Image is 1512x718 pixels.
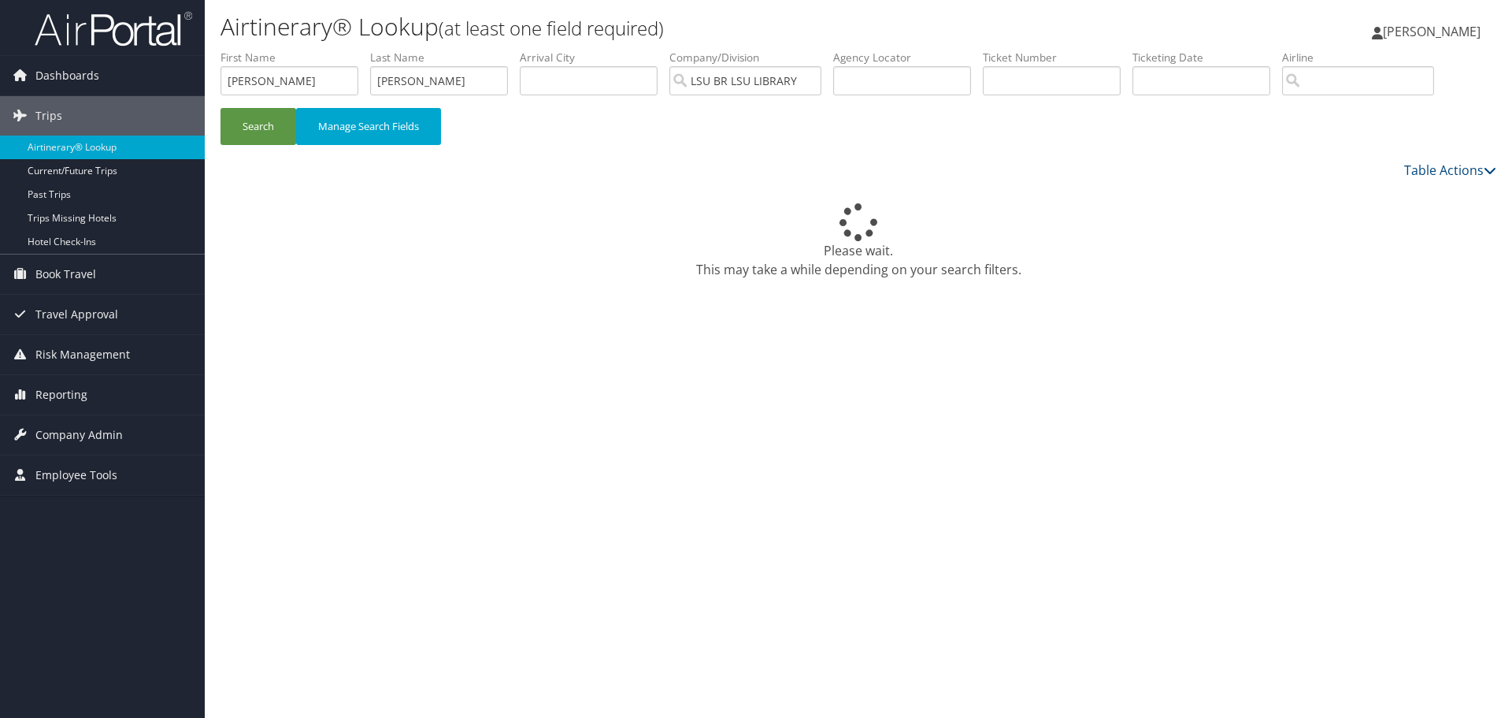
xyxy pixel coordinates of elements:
[669,50,833,65] label: Company/Division
[35,56,99,95] span: Dashboards
[35,255,96,294] span: Book Travel
[35,456,117,495] span: Employee Tools
[520,50,669,65] label: Arrival City
[35,96,62,136] span: Trips
[1132,50,1282,65] label: Ticketing Date
[220,108,296,145] button: Search
[220,10,1071,43] h1: Airtinerary® Lookup
[370,50,520,65] label: Last Name
[220,50,370,65] label: First Name
[35,375,87,415] span: Reporting
[983,50,1132,65] label: Ticket Number
[35,415,123,455] span: Company Admin
[35,10,192,47] img: airportal-logo.png
[1404,162,1496,179] a: Table Actions
[35,295,118,334] span: Travel Approval
[1282,50,1446,65] label: Airline
[1383,23,1480,40] span: [PERSON_NAME]
[439,15,664,41] small: (at least one field required)
[220,203,1496,279] div: Please wait. This may take a while depending on your search filters.
[35,335,130,374] span: Risk Management
[1372,8,1496,55] a: [PERSON_NAME]
[296,108,441,145] button: Manage Search Fields
[833,50,983,65] label: Agency Locator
